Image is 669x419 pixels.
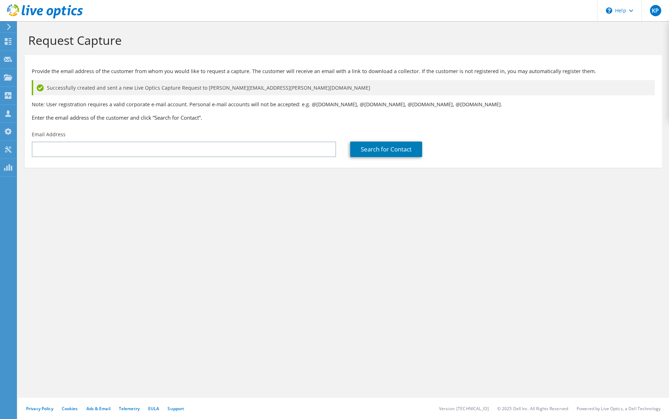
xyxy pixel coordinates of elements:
span: KP [650,5,661,16]
h1: Request Capture [28,33,655,48]
a: Search for Contact [350,142,422,157]
svg: \n [606,7,612,14]
span: Successfully created and sent a new Live Optics Capture Request to [PERSON_NAME][EMAIL_ADDRESS][P... [47,84,370,92]
a: Ads & Email [86,406,110,412]
h3: Enter the email address of the customer and click “Search for Contact”. [32,114,655,121]
li: Version: [TECHNICAL_ID] [439,406,489,412]
p: Note: User registration requires a valid corporate e-mail account. Personal e-mail accounts will ... [32,101,655,108]
p: Provide the email address of the customer from whom you would like to request a capture. The cust... [32,67,655,75]
label: Email Address [32,131,66,138]
a: Privacy Policy [26,406,53,412]
a: Telemetry [119,406,140,412]
li: © 2025 Dell Inc. All Rights Reserved [497,406,568,412]
a: Support [168,406,184,412]
li: Powered by Live Optics, a Dell Technology [577,406,661,412]
a: EULA [148,406,159,412]
a: Cookies [62,406,78,412]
